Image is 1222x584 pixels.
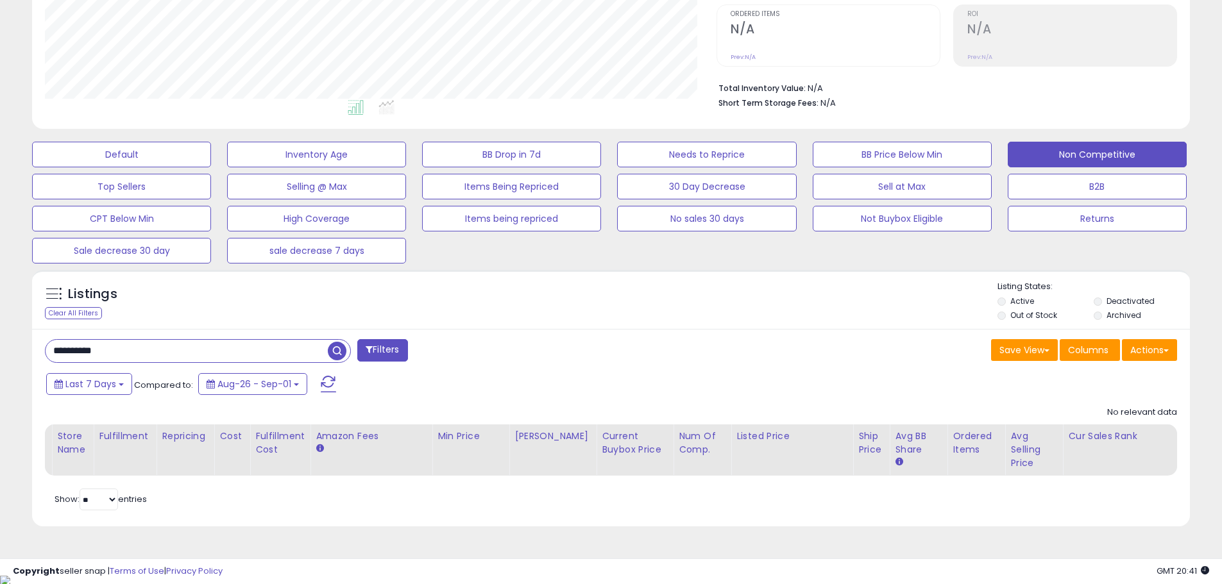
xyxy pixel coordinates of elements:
strong: Copyright [13,565,60,577]
a: Privacy Policy [166,565,223,577]
li: N/A [718,79,1167,95]
div: No relevant data [1107,406,1177,419]
button: Sell at Max [813,174,992,199]
button: High Coverage [227,206,406,231]
div: Store Name [57,430,88,456]
p: Listing States: [997,281,1190,293]
div: Repricing [162,430,208,443]
label: Active [1010,296,1034,306]
div: Num of Comp. [679,430,726,456]
div: Min Price [437,430,504,443]
button: Columns [1060,339,1120,361]
button: Actions [1122,339,1177,361]
h2: N/A [967,22,1176,39]
button: Aug-26 - Sep-01 [198,373,307,395]
button: 30 Day Decrease [617,174,796,199]
h5: Listings [68,285,117,303]
h2: N/A [731,22,940,39]
button: Save View [991,339,1058,361]
button: BB Price Below Min [813,142,992,167]
span: Compared to: [134,379,193,391]
small: Amazon Fees. [316,443,323,455]
span: Show: entries [55,493,147,505]
small: Prev: N/A [967,53,992,61]
button: Last 7 Days [46,373,132,395]
button: Returns [1008,206,1187,231]
button: Sale decrease 30 day [32,238,211,263]
button: Inventory Age [227,142,406,167]
button: Selling @ Max [227,174,406,199]
div: Fulfillment [99,430,151,443]
button: sale decrease 7 days [227,238,406,263]
b: Total Inventory Value: [718,83,806,94]
label: Deactivated [1107,296,1155,306]
div: Fulfillment Cost [255,430,305,456]
a: Terms of Use [110,565,164,577]
div: Current Buybox Price [602,430,668,456]
button: CPT Below Min [32,206,211,231]
div: Avg BB Share [895,430,942,456]
div: Cost [219,430,244,443]
button: No sales 30 days [617,206,796,231]
span: Ordered Items [731,11,940,18]
div: seller snap | | [13,565,223,578]
span: 2025-09-9 20:41 GMT [1157,565,1209,577]
button: Items Being Repriced [422,174,601,199]
button: Top Sellers [32,174,211,199]
div: [PERSON_NAME] [514,430,591,443]
div: Cur Sales Rank [1068,430,1198,443]
span: ROI [967,11,1176,18]
div: Title [23,430,46,443]
button: Filters [357,339,407,362]
label: Out of Stock [1010,310,1057,321]
button: B2B [1008,174,1187,199]
div: Clear All Filters [45,307,102,319]
div: Amazon Fees [316,430,427,443]
button: Items being repriced [422,206,601,231]
button: Non Competitive [1008,142,1187,167]
span: N/A [820,97,836,109]
span: Aug-26 - Sep-01 [217,378,291,390]
div: Ordered Items [953,430,999,456]
b: Short Term Storage Fees: [718,97,819,108]
small: Avg BB Share. [895,456,903,468]
span: Last 7 Days [65,378,116,390]
div: Avg Selling Price [1010,430,1057,470]
button: Default [32,142,211,167]
button: Needs to Reprice [617,142,796,167]
div: Listed Price [736,430,847,443]
button: BB Drop in 7d [422,142,601,167]
span: Columns [1068,344,1108,356]
button: Not Buybox Eligible [813,206,992,231]
div: Ship Price [858,430,884,456]
small: Prev: N/A [731,53,756,61]
label: Archived [1107,310,1141,321]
